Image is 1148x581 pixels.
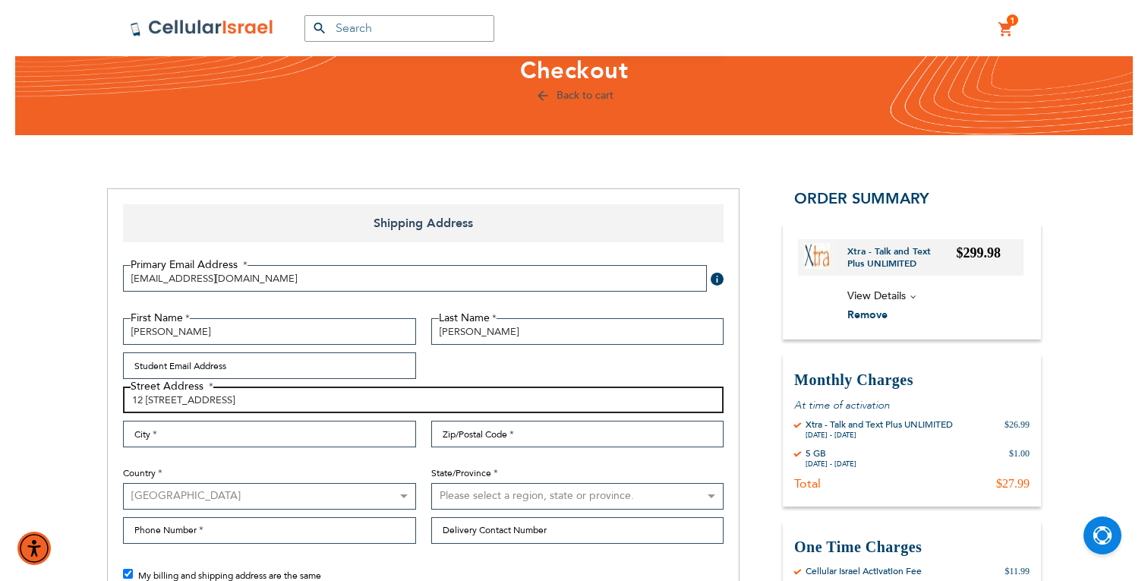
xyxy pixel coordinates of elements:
div: 5 GB [806,447,856,459]
div: $26.99 [1004,418,1030,440]
a: Back to cart [535,88,613,103]
p: At time of activation [794,398,1030,412]
img: Xtra - Talk and Text Plus UNLIMITED [804,243,830,269]
div: $27.99 [996,476,1030,491]
div: Accessibility Menu [17,532,51,565]
div: [DATE] - [DATE] [806,431,953,440]
h3: Monthly Charges [794,370,1030,390]
a: 1 [998,21,1014,39]
span: $299.98 [957,245,1001,261]
div: $11.99 [1004,565,1030,577]
div: Total [794,476,821,491]
span: Remove [847,308,888,322]
div: $1.00 [1009,447,1030,469]
span: Checkout [520,55,628,87]
div: Cellular Israel Activation Fee [806,565,922,577]
div: [DATE] - [DATE] [806,459,856,469]
span: View Details [847,289,906,303]
img: Cellular Israel Logo [130,19,274,37]
a: Xtra - Talk and Text Plus UNLIMITED [847,245,957,270]
span: 1 [1010,14,1015,27]
span: Order Summary [794,188,929,209]
h3: One Time Charges [794,537,1030,557]
span: Shipping Address [123,204,724,242]
input: Search [304,15,494,42]
div: Xtra - Talk and Text Plus UNLIMITED [806,418,953,431]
